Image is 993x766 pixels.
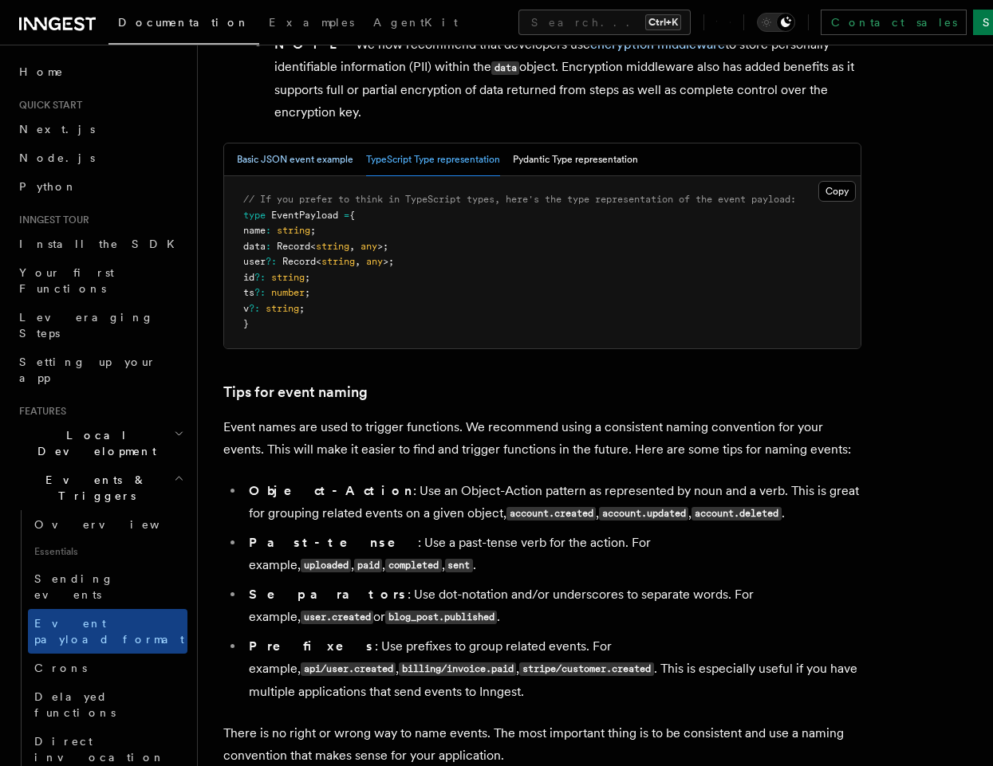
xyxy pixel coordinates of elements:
[243,272,254,283] span: id
[385,559,441,572] code: completed
[355,256,361,267] span: ,
[237,143,353,176] button: Basic JSON event example
[13,230,187,258] a: Install the SDK
[249,535,418,550] strong: Past-tense
[259,5,364,43] a: Examples
[377,241,388,252] span: >;
[28,510,187,539] a: Overview
[366,256,383,267] span: any
[243,194,796,205] span: // If you prefer to think in TypeScript types, here's the type representation of the event payload:
[271,272,305,283] span: string
[301,662,396,676] code: api/user.created
[271,287,305,298] span: number
[249,303,260,314] span: ?:
[692,507,781,520] code: account.deleted
[254,287,266,298] span: ?:
[269,16,354,29] span: Examples
[34,617,184,646] span: Event payload format
[243,303,249,314] span: v
[19,151,95,164] span: Node.js
[299,303,305,314] span: ;
[757,13,795,32] button: Toggle dark mode
[13,99,82,112] span: Quick start
[34,662,87,674] span: Crons
[399,662,516,676] code: billing/invoice.paid
[28,564,187,609] a: Sending events
[383,256,394,267] span: >;
[243,256,266,267] span: user
[19,238,184,250] span: Install the SDK
[13,348,187,392] a: Setting up your app
[366,143,500,176] button: TypeScript Type representation
[445,559,473,572] code: sent
[519,662,653,676] code: stripe/customer.created
[19,64,64,80] span: Home
[818,181,856,202] button: Copy
[373,16,458,29] span: AgentKit
[244,583,861,629] li: : Use dot-notation and/or underscores to separate words. For example, or .
[270,33,861,124] li: - We now recommend that developers use to store personally identifiable information (PII) within ...
[28,654,187,682] a: Crons
[249,483,413,498] strong: Object-Action
[277,241,310,252] span: Record
[13,214,89,226] span: Inngest tour
[19,356,156,384] span: Setting up your app
[344,210,349,221] span: =
[361,241,377,252] span: any
[271,210,338,221] span: EventPayload
[254,272,266,283] span: ?:
[243,318,249,329] span: }
[243,210,266,221] span: type
[223,416,861,461] p: Event names are used to trigger functions. We recommend using a consistent naming convention for ...
[354,559,382,572] code: paid
[13,405,66,418] span: Features
[28,609,187,654] a: Event payload format
[506,507,596,520] code: account.created
[821,10,967,35] a: Contact sales
[13,115,187,143] a: Next.js
[349,241,355,252] span: ,
[316,241,349,252] span: string
[301,611,373,624] code: user.created
[518,10,691,35] button: Search...Ctrl+K
[28,539,187,564] span: Essentials
[34,690,116,719] span: Delayed functions
[249,587,408,602] strong: Separators
[266,256,277,267] span: ?:
[13,258,187,303] a: Your first Functions
[645,14,681,30] kbd: Ctrl+K
[19,311,154,340] span: Leveraging Steps
[13,143,187,172] a: Node.js
[118,16,250,29] span: Documentation
[310,241,316,252] span: <
[13,427,174,459] span: Local Development
[266,241,271,252] span: :
[364,5,467,43] a: AgentKit
[513,143,638,176] button: Pydantic Type representation
[244,532,861,577] li: : Use a past-tense verb for the action. For example, , , , .
[321,256,355,267] span: string
[599,507,688,520] code: account.updated
[385,611,497,624] code: blog_post.published
[316,256,321,267] span: <
[34,735,165,764] span: Direct invocation
[13,303,187,348] a: Leveraging Steps
[266,225,271,236] span: :
[34,572,114,601] span: Sending events
[305,287,310,298] span: ;
[243,287,254,298] span: ts
[34,518,199,531] span: Overview
[301,559,351,572] code: uploaded
[28,682,187,727] a: Delayed functions
[249,638,375,654] strong: Prefixes
[305,272,310,283] span: ;
[13,472,174,504] span: Events & Triggers
[491,61,519,75] code: data
[277,225,310,236] span: string
[13,421,187,465] button: Local Development
[243,225,266,236] span: name
[244,635,861,703] li: : Use prefixes to group related events. For example, , , . This is especially useful if you have ...
[13,57,187,86] a: Home
[243,241,266,252] span: data
[310,225,316,236] span: ;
